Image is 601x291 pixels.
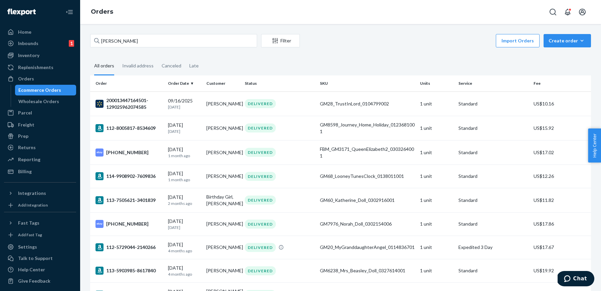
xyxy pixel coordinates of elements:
[417,165,456,188] td: 1 unit
[4,218,76,228] button: Fast Tags
[18,75,34,82] div: Orders
[18,133,28,139] div: Prep
[94,57,114,75] div: All orders
[588,128,601,163] button: Help Center
[69,40,74,47] div: 1
[168,265,201,277] div: [DATE]
[496,34,540,47] button: Import Orders
[18,202,48,208] div: Add Integration
[168,218,201,230] div: [DATE]
[18,121,34,128] div: Freight
[168,177,201,183] p: 1 month ago
[168,248,201,254] p: 4 months ago
[168,122,201,134] div: [DATE]
[245,99,276,108] div: DELIVERED
[204,212,242,236] td: [PERSON_NAME]
[4,231,76,239] a: Add Fast Tag
[168,271,201,277] p: 4 months ago
[458,173,528,180] p: Standard
[168,97,201,110] div: 09/16/2025
[245,148,276,157] div: DELIVERED
[458,149,528,156] p: Standard
[168,128,201,134] p: [DATE]
[95,97,163,110] div: 200013447164501-129025962074585
[458,221,528,227] p: Standard
[122,57,154,74] div: Invalid address
[417,91,456,116] td: 1 unit
[531,116,591,140] td: US$15.92
[320,173,415,180] div: GM68_LooneyTunesClock_0138011001
[261,34,300,47] button: Filter
[206,80,239,86] div: Customer
[549,37,586,44] div: Create order
[204,188,242,212] td: Birthday Girl, [PERSON_NAME]
[15,96,76,107] a: Wholesale Orders
[91,8,113,15] a: Orders
[162,57,181,74] div: Canceled
[456,75,531,91] th: Service
[18,232,42,238] div: Add Fast Tag
[320,197,415,204] div: GM60_Katherine_Doll_0302916001
[90,75,165,91] th: Order
[417,116,456,140] td: 1 unit
[95,124,163,132] div: 112-8005817-8534609
[245,220,276,229] div: DELIVERED
[417,212,456,236] td: 1 unit
[204,165,242,188] td: [PERSON_NAME]
[18,52,39,59] div: Inventory
[18,64,53,71] div: Replenishments
[531,259,591,282] td: US$19.92
[85,2,119,22] ol: breadcrumbs
[204,236,242,259] td: [PERSON_NAME]
[531,91,591,116] td: US$10.16
[4,264,76,275] a: Help Center
[531,165,591,188] td: US$12.26
[168,225,201,230] p: [DATE]
[4,188,76,199] button: Integrations
[320,267,415,274] div: GM6238_Mrs_Beasley_Doll_0327614001
[4,50,76,61] a: Inventory
[242,75,317,91] th: Status
[168,104,201,110] p: [DATE]
[165,75,204,91] th: Order Date
[531,188,591,212] td: US$11.82
[4,62,76,73] a: Replenishments
[576,5,589,19] button: Open account menu
[4,107,76,118] a: Parcel
[458,100,528,107] p: Standard
[4,154,76,165] a: Reporting
[558,271,594,288] iframe: Opens a widget where you can chat to one of our agents
[320,100,415,107] div: GM28_TrustInLord_0104799002
[245,266,276,275] div: DELIVERED
[204,259,242,282] td: [PERSON_NAME]
[320,244,415,251] div: GM20_MyGranddaughterAngel_0114836701
[417,188,456,212] td: 1 unit
[18,255,53,262] div: Talk to Support
[204,116,242,140] td: [PERSON_NAME]
[317,75,417,91] th: SKU
[18,109,32,116] div: Parcel
[18,168,32,175] div: Billing
[4,242,76,252] a: Settings
[18,244,37,250] div: Settings
[168,170,201,183] div: [DATE]
[204,91,242,116] td: [PERSON_NAME]
[417,259,456,282] td: 1 unit
[4,201,76,209] a: Add Integration
[18,156,40,163] div: Reporting
[4,276,76,286] button: Give Feedback
[245,243,276,252] div: DELIVERED
[18,266,45,273] div: Help Center
[18,220,39,226] div: Fast Tags
[546,5,560,19] button: Open Search Box
[458,267,528,274] p: Standard
[90,34,257,47] input: Search orders
[18,87,61,93] div: Ecommerce Orders
[18,29,31,35] div: Home
[95,243,163,251] div: 112-5729044-2140266
[531,75,591,91] th: Fee
[95,220,163,228] div: [PHONE_NUMBER]
[95,196,163,204] div: 113-7505621-3401839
